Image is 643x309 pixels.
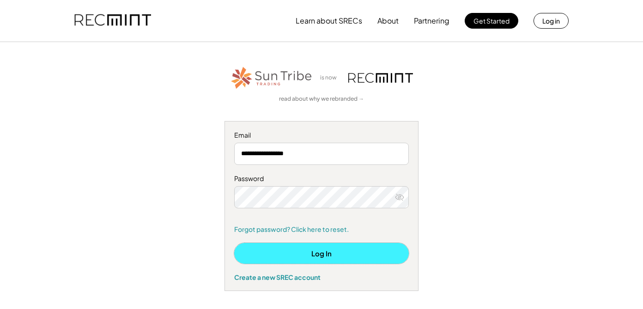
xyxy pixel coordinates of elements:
button: Partnering [414,12,449,30]
button: About [377,12,399,30]
div: Email [234,131,409,140]
button: Learn about SRECs [296,12,362,30]
div: Password [234,174,409,183]
img: recmint-logotype%403x.png [348,73,413,83]
img: STT_Horizontal_Logo%2B-%2BColor.png [230,65,313,91]
button: Get Started [465,13,518,29]
div: Create a new SREC account [234,273,409,281]
div: is now [318,74,344,82]
button: Log in [534,13,569,29]
a: read about why we rebranded → [279,95,364,103]
a: Forgot password? Click here to reset. [234,225,409,234]
button: Log In [234,243,409,264]
img: recmint-logotype%403x.png [74,5,151,36]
